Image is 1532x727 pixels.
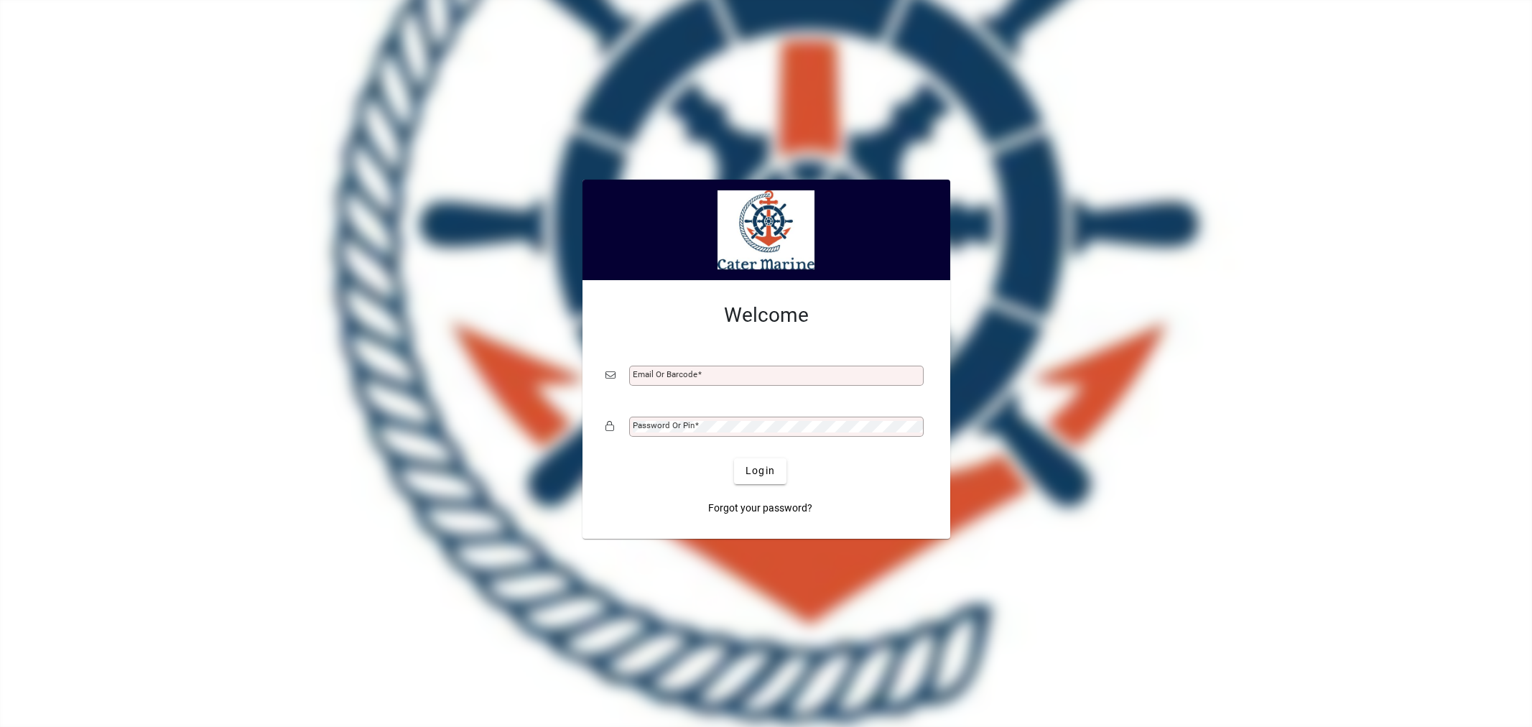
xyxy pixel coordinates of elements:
[605,303,927,328] h2: Welcome
[734,458,786,484] button: Login
[746,463,775,478] span: Login
[708,501,812,516] span: Forgot your password?
[702,496,818,522] a: Forgot your password?
[633,369,697,379] mat-label: Email or Barcode
[633,420,695,430] mat-label: Password or Pin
